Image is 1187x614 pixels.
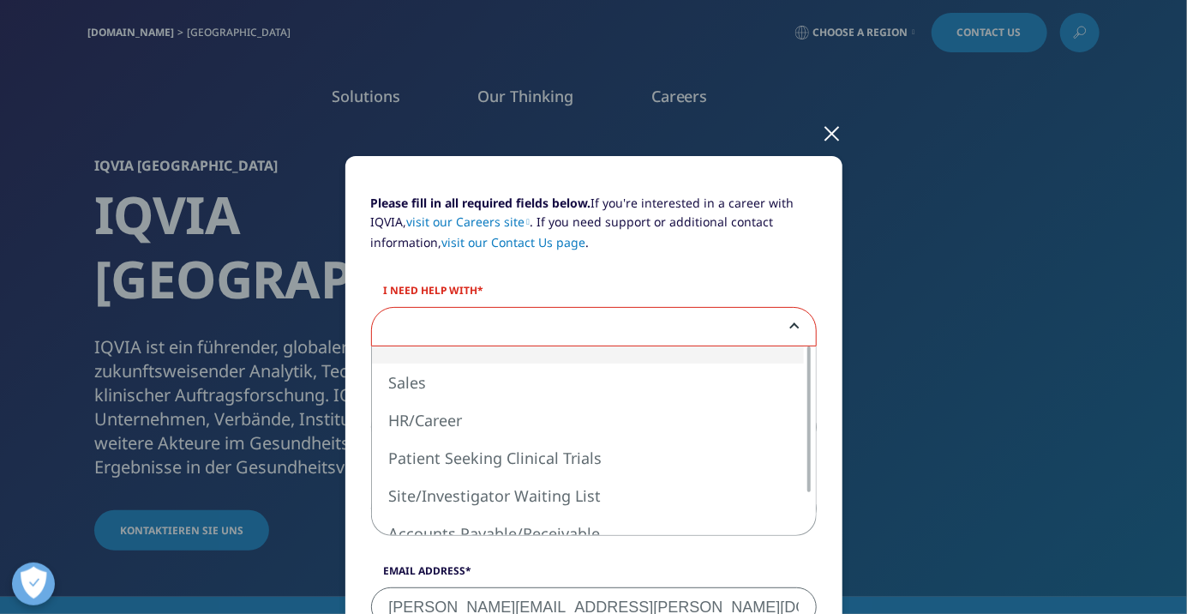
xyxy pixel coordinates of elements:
[442,234,586,250] a: visit our Contact Us page
[372,401,804,439] li: HR/Career
[372,364,804,401] li: Sales
[372,439,804,477] li: Patient Seeking Clinical Trials
[371,194,817,265] p: If you're interested in a career with IQVIA, . If you need support or additional contact informat...
[372,477,804,515] li: Site/Investigator Waiting List
[371,195,591,211] strong: Please fill in all required fields below.
[371,283,817,307] label: I need help with
[12,563,55,605] button: Präferenzen öffnen
[371,563,817,587] label: Email Address
[372,515,804,552] li: Accounts Payable/Receivable
[407,214,531,230] a: visit our Careers site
